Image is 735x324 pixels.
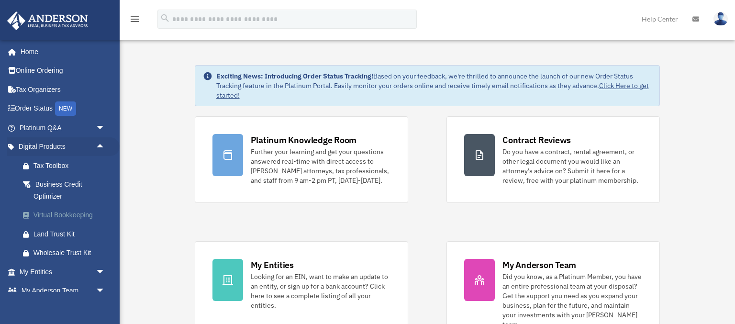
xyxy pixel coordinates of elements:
[33,160,108,172] div: Tax Toolbox
[96,137,115,157] span: arrow_drop_up
[7,80,120,99] a: Tax Organizers
[195,116,408,203] a: Platinum Knowledge Room Further your learning and get your questions answered real-time with dire...
[13,244,120,263] a: Wholesale Trust Kit
[13,156,120,175] a: Tax Toolbox
[7,137,120,156] a: Digital Productsarrow_drop_up
[446,116,660,203] a: Contract Reviews Do you have a contract, rental agreement, or other legal document you would like...
[216,81,649,100] a: Click Here to get started!
[129,17,141,25] a: menu
[251,147,390,185] div: Further your learning and get your questions answered real-time with direct access to [PERSON_NAM...
[7,42,115,61] a: Home
[713,12,728,26] img: User Pic
[129,13,141,25] i: menu
[7,61,120,80] a: Online Ordering
[216,72,373,80] strong: Exciting News: Introducing Order Status Tracking!
[7,281,120,301] a: My Anderson Teamarrow_drop_down
[251,134,357,146] div: Platinum Knowledge Room
[33,247,108,259] div: Wholesale Trust Kit
[502,134,571,146] div: Contract Reviews
[33,228,108,240] div: Land Trust Kit
[13,224,120,244] a: Land Trust Kit
[251,259,294,271] div: My Entities
[7,118,120,137] a: Platinum Q&Aarrow_drop_down
[33,209,108,221] div: Virtual Bookkeeping
[502,147,642,185] div: Do you have a contract, rental agreement, or other legal document you would like an attorney's ad...
[13,175,120,206] a: Business Credit Optimizer
[33,179,108,202] div: Business Credit Optimizer
[4,11,91,30] img: Anderson Advisors Platinum Portal
[96,118,115,138] span: arrow_drop_down
[7,262,120,281] a: My Entitiesarrow_drop_down
[55,101,76,116] div: NEW
[502,259,576,271] div: My Anderson Team
[251,272,390,310] div: Looking for an EIN, want to make an update to an entity, or sign up for a bank account? Click her...
[160,13,170,23] i: search
[13,206,120,225] a: Virtual Bookkeeping
[7,99,120,119] a: Order StatusNEW
[96,281,115,301] span: arrow_drop_down
[216,71,652,100] div: Based on your feedback, we're thrilled to announce the launch of our new Order Status Tracking fe...
[96,262,115,282] span: arrow_drop_down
